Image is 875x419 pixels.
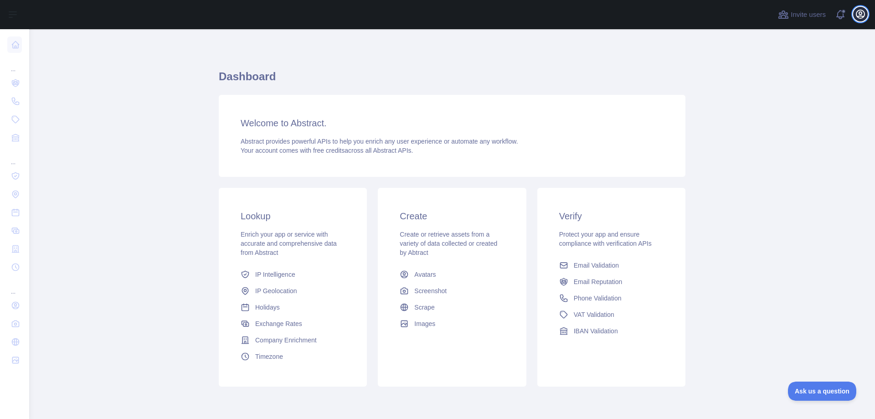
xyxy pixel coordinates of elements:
[255,303,280,312] span: Holidays
[414,303,434,312] span: Scrape
[237,348,349,365] a: Timezone
[400,210,504,222] h3: Create
[556,290,667,306] a: Phone Validation
[396,299,508,316] a: Scrape
[255,286,297,295] span: IP Geolocation
[414,270,436,279] span: Avatars
[574,310,614,319] span: VAT Validation
[237,299,349,316] a: Holidays
[313,147,345,154] span: free credits
[574,277,623,286] span: Email Reputation
[414,319,435,328] span: Images
[255,319,302,328] span: Exchange Rates
[255,336,317,345] span: Company Enrichment
[241,231,337,256] span: Enrich your app or service with accurate and comprehensive data from Abstract
[556,257,667,274] a: Email Validation
[237,332,349,348] a: Company Enrichment
[237,283,349,299] a: IP Geolocation
[241,117,664,129] h3: Welcome to Abstract.
[396,316,508,332] a: Images
[559,210,664,222] h3: Verify
[7,148,22,166] div: ...
[255,352,283,361] span: Timezone
[7,277,22,295] div: ...
[776,7,828,22] button: Invite users
[556,306,667,323] a: VAT Validation
[559,231,652,247] span: Protect your app and ensure compliance with verification APIs
[396,283,508,299] a: Screenshot
[791,10,826,20] span: Invite users
[414,286,447,295] span: Screenshot
[241,147,413,154] span: Your account comes with across all Abstract APIs.
[400,231,497,256] span: Create or retrieve assets from a variety of data collected or created by Abtract
[241,210,345,222] h3: Lookup
[574,261,619,270] span: Email Validation
[241,138,518,145] span: Abstract provides powerful APIs to help you enrich any user experience or automate any workflow.
[556,274,667,290] a: Email Reputation
[788,382,857,401] iframe: Toggle Customer Support
[7,55,22,73] div: ...
[255,270,295,279] span: IP Intelligence
[556,323,667,339] a: IBAN Validation
[219,69,685,91] h1: Dashboard
[237,266,349,283] a: IP Intelligence
[574,294,622,303] span: Phone Validation
[396,266,508,283] a: Avatars
[574,326,618,336] span: IBAN Validation
[237,316,349,332] a: Exchange Rates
